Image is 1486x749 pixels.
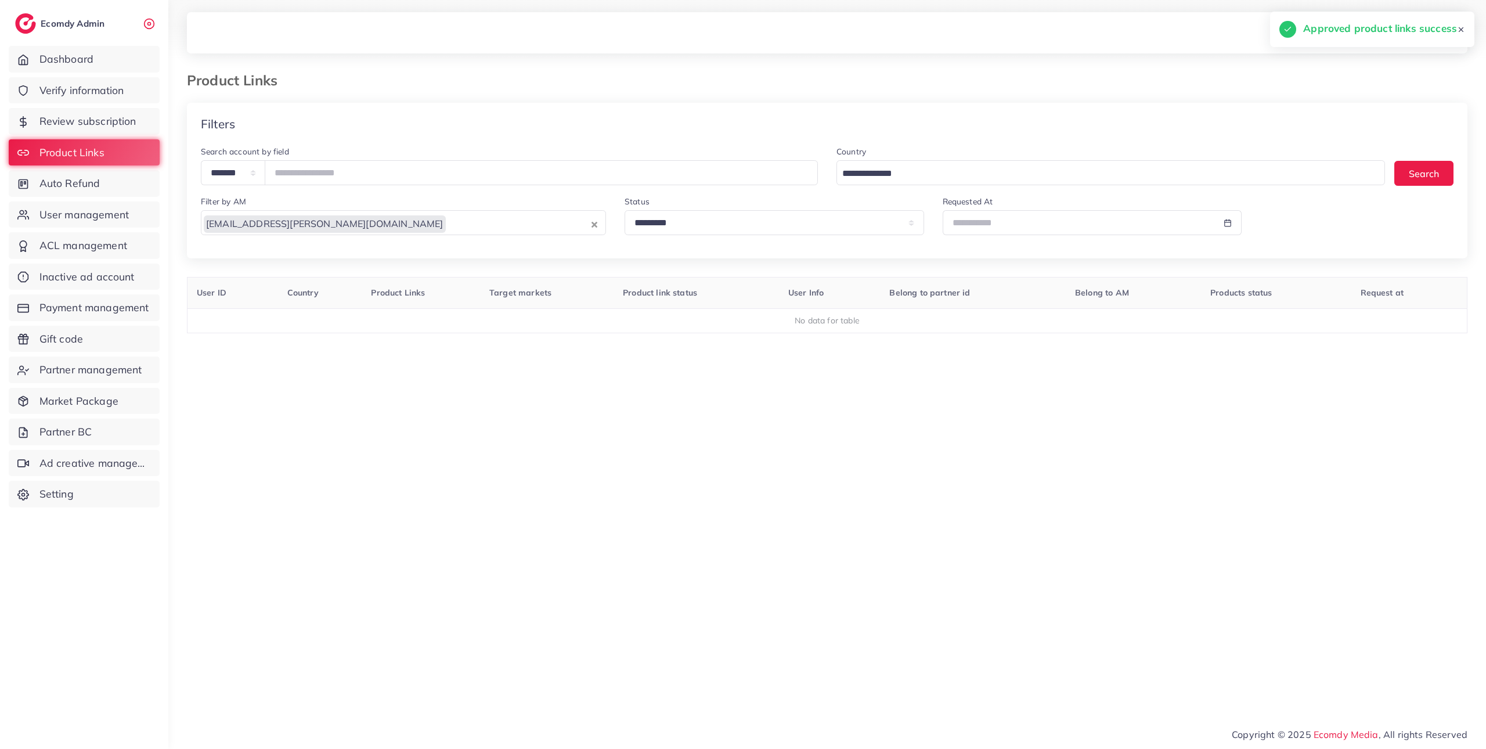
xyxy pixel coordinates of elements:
[39,424,92,440] span: Partner BC
[943,196,993,207] label: Requested At
[9,108,160,135] a: Review subscription
[836,146,866,157] label: Country
[625,196,650,207] label: Status
[9,326,160,352] a: Gift code
[9,170,160,197] a: Auto Refund
[889,287,970,298] span: Belong to partner id
[39,362,142,377] span: Partner management
[9,201,160,228] a: User management
[39,176,100,191] span: Auto Refund
[187,72,287,89] h3: Product Links
[39,207,129,222] span: User management
[39,238,127,253] span: ACL management
[1361,287,1404,298] span: Request at
[1303,21,1457,36] h5: Approved product links success
[591,217,597,231] button: Clear Selected
[9,388,160,415] a: Market Package
[838,165,1370,183] input: Search for option
[1394,161,1453,186] button: Search
[39,456,151,471] span: Ad creative management
[287,287,319,298] span: Country
[9,232,160,259] a: ACL management
[39,332,83,347] span: Gift code
[1379,728,1467,741] span: , All rights Reserved
[39,394,118,409] span: Market Package
[1232,728,1467,741] span: Copyright © 2025
[9,357,160,383] a: Partner management
[9,481,160,507] a: Setting
[197,287,226,298] span: User ID
[788,287,824,298] span: User Info
[836,160,1385,185] div: Search for option
[39,114,136,129] span: Review subscription
[9,264,160,290] a: Inactive ad account
[15,13,36,34] img: logo
[447,215,589,233] input: Search for option
[9,46,160,73] a: Dashboard
[9,450,160,477] a: Ad creative management
[489,287,551,298] span: Target markets
[41,18,107,29] h2: Ecomdy Admin
[1075,287,1129,298] span: Belong to AM
[201,117,235,131] h4: Filters
[623,287,697,298] span: Product link status
[39,83,124,98] span: Verify information
[39,487,74,502] span: Setting
[9,139,160,166] a: Product Links
[1210,287,1272,298] span: Products status
[39,145,104,160] span: Product Links
[39,269,135,285] span: Inactive ad account
[15,13,107,34] a: logoEcomdy Admin
[201,210,606,235] div: Search for option
[201,196,246,207] label: Filter by AM
[371,287,425,298] span: Product Links
[9,77,160,104] a: Verify information
[204,215,446,233] span: [EMAIL_ADDRESS][PERSON_NAME][DOMAIN_NAME]
[39,300,149,315] span: Payment management
[194,315,1461,326] div: No data for table
[9,294,160,321] a: Payment management
[1314,729,1379,740] a: Ecomdy Media
[9,419,160,445] a: Partner BC
[39,52,93,67] span: Dashboard
[201,146,289,157] label: Search account by field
